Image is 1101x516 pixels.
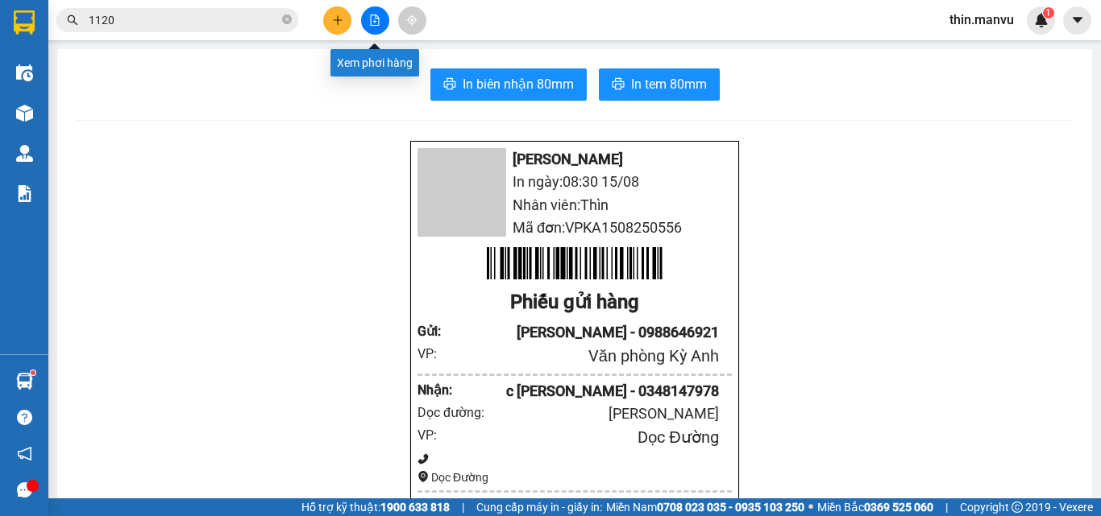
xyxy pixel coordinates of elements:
[1012,502,1023,513] span: copyright
[496,402,719,425] div: [PERSON_NAME]
[864,501,933,514] strong: 0369 525 060
[418,469,732,486] div: Dọc Đường
[369,14,380,26] span: file-add
[631,74,707,94] span: In tem 80mm
[457,380,719,402] div: c [PERSON_NAME] - 0348147978
[14,10,35,35] img: logo-vxr
[31,370,35,375] sup: 1
[808,504,813,510] span: ⚪️
[418,148,732,171] li: [PERSON_NAME]
[17,482,32,497] span: message
[17,446,32,461] span: notification
[1034,13,1049,27] img: icon-new-feature
[406,14,418,26] span: aim
[457,344,719,369] div: Văn phòng Kỳ Anh
[173,94,326,111] div: Nhận: Dọc Đường
[418,380,457,400] div: Nhận :
[945,498,948,516] span: |
[282,14,292,24] span: close-circle
[457,425,719,450] div: Dọc Đường
[323,6,351,35] button: plus
[89,11,279,29] input: Tìm tên, số ĐT hoặc mã đơn
[418,171,732,193] li: In ngày: 08:30 15/08
[418,344,457,364] div: VP:
[418,217,732,239] li: Mã đơn: VPKA1508250556
[430,68,587,101] button: printerIn biên nhận 80mm
[476,498,602,516] span: Cung cấp máy in - giấy in:
[1043,7,1054,19] sup: 1
[418,194,732,217] li: Nhân viên: Thìn
[332,14,343,26] span: plus
[380,501,450,514] strong: 1900 633 818
[463,74,574,94] span: In biên nhận 80mm
[173,111,326,128] div: c [PERSON_NAME]
[17,410,32,425] span: question-circle
[12,94,165,128] div: Gửi: Văn phòng Kỳ Anh
[418,425,457,445] div: VP:
[443,77,456,93] span: printer
[1070,13,1085,27] span: caret-down
[282,13,292,28] span: close-circle
[16,145,33,162] img: warehouse-icon
[606,498,804,516] span: Miền Nam
[612,77,625,93] span: printer
[301,498,450,516] span: Hỗ trợ kỹ thuật:
[105,68,234,85] text: VPKA1508250556
[418,287,732,318] div: Phiếu gửi hàng
[1045,7,1051,19] span: 1
[462,498,464,516] span: |
[418,321,457,341] div: Gửi :
[398,6,426,35] button: aim
[67,14,78,26] span: search
[1063,6,1091,35] button: caret-down
[16,64,33,81] img: warehouse-icon
[361,6,389,35] button: file-add
[418,402,496,423] div: Dọc đường:
[937,10,1027,30] span: thin.manvu
[457,321,719,344] div: [PERSON_NAME] - 0988646921
[418,453,429,464] span: phone
[16,373,33,390] img: warehouse-icon
[657,501,804,514] strong: 0708 023 035 - 0935 103 250
[418,471,429,482] span: environment
[817,498,933,516] span: Miền Bắc
[599,68,720,101] button: printerIn tem 80mm
[16,185,33,202] img: solution-icon
[16,105,33,122] img: warehouse-icon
